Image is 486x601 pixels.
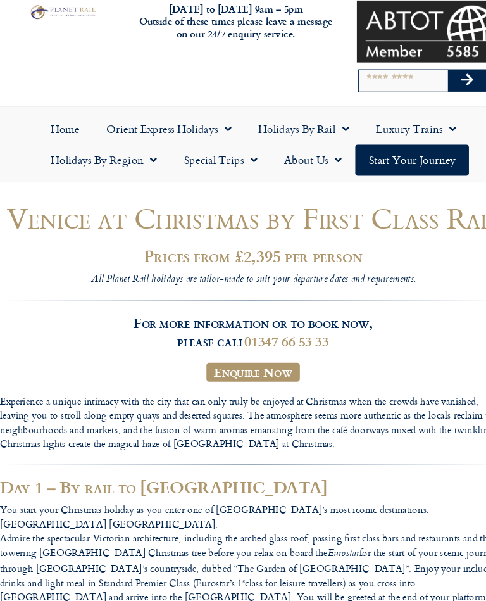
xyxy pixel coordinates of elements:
a: 01347 66 53 33 [235,309,314,328]
h3: For more information or to book now, please call [6,280,480,327]
sup: st [233,539,235,546]
a: About Us [259,135,339,164]
a: Holidays by Rail [235,106,346,135]
a: Enquire Now [199,339,287,357]
a: Special Trips [166,135,259,164]
i: All Planet Rail holidays are tailor-made to suit your departure dates and requirements. [92,254,395,269]
button: Search [425,65,462,85]
a: Home [41,106,94,135]
nav: Menu [6,106,480,164]
img: Planet Rail Train Holidays Logo [32,3,97,19]
p: Experience a unique intimacy with the city that can only truly be enjoyed at Christmas when the c... [6,368,480,421]
a: Holidays by Region [41,135,166,164]
a: Orient Express Holidays [94,106,235,135]
h2: Day 1 – By rail to [GEOGRAPHIC_DATA] [6,433,480,464]
h1: Venice at Christmas by First Class Rail [6,189,480,218]
i: TGV [403,565,423,580]
h2: Prices from £2,395 per person [6,231,480,248]
a: Start your Journey [339,135,445,164]
a: Luxury Trains [346,106,445,135]
i: Eurostar [313,510,342,525]
h6: [DATE] to [DATE] 9am – 5pm Outside of these times please leave a message on our 24/7 enquiry serv... [133,3,321,38]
